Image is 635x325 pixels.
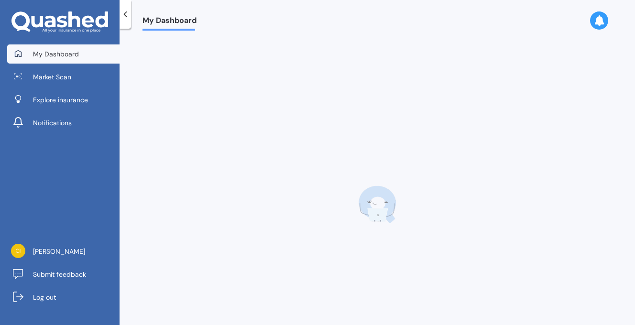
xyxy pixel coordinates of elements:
span: Log out [33,292,56,302]
span: Submit feedback [33,270,86,279]
span: [PERSON_NAME] [33,247,85,256]
span: Explore insurance [33,95,88,105]
a: [PERSON_NAME] [7,242,120,261]
span: My Dashboard [33,49,79,59]
a: Explore insurance [7,90,120,109]
a: Submit feedback [7,265,120,284]
a: Market Scan [7,67,120,87]
a: My Dashboard [7,44,120,64]
a: Log out [7,288,120,307]
span: Market Scan [33,72,71,82]
a: Notifications [7,113,120,132]
span: Notifications [33,118,72,128]
span: My Dashboard [142,16,197,29]
img: 61ece0e9cc8d24e17cd0e6fdb97c26f1 [11,244,25,258]
img: q-laptop.bc25ffb5ccee3f42f31d.webp [358,185,396,224]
